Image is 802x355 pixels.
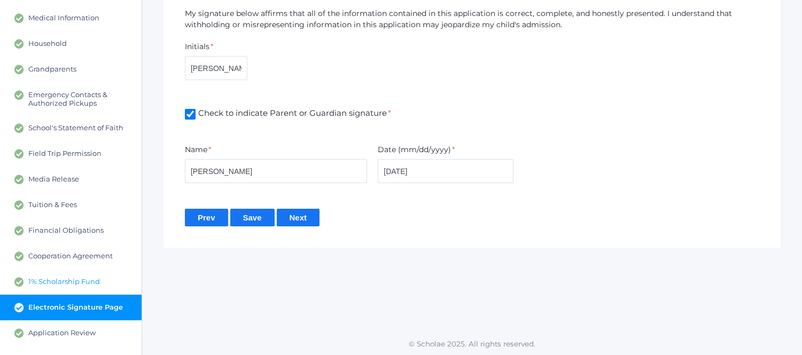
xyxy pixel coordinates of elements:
[28,251,113,261] span: Cooperation Agreement
[196,107,391,121] span: Check to indicate Parent or Guardian signature
[230,209,275,226] input: Save
[28,175,79,184] span: Media Release
[185,144,207,155] label: Name
[28,303,123,312] span: Electronic Signature Page
[28,226,104,235] span: Financial Obligations
[185,109,196,120] input: Check to indicate Parent or Guardian signature*
[185,41,209,52] label: Initials
[28,200,77,210] span: Tuition & Fees
[28,123,123,133] span: School's Statement of Faith
[378,144,451,155] label: Date (mm/dd/yyyy)
[28,328,96,338] span: Application Review
[277,209,320,226] input: Next
[142,338,802,349] p: © Scholae 2025. All rights reserved.
[28,65,76,74] span: Grandparents
[185,8,759,30] p: My signature below affirms that all of the information contained in this application is correct, ...
[28,149,102,159] span: Field Trip Permission
[28,39,67,49] span: Household
[28,13,99,23] span: Medical Information
[28,90,131,107] span: Emergency Contacts & Authorized Pickups
[28,277,100,287] span: 1% Scholarship Fund
[185,209,228,226] input: Prev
